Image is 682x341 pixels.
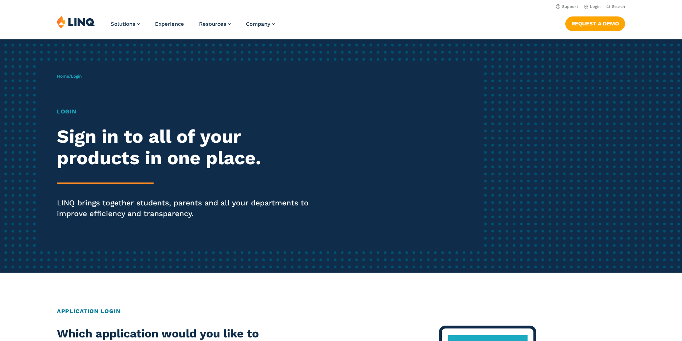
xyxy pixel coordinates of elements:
h2: Sign in to all of your products in one place. [57,126,320,169]
span: / [57,74,82,79]
button: Open Search Bar [606,4,625,9]
span: Company [246,21,270,27]
a: Login [584,4,601,9]
a: Request a Demo [565,16,625,31]
a: Home [57,74,69,79]
span: Solutions [111,21,135,27]
a: Support [556,4,578,9]
a: Resources [199,21,231,27]
nav: Primary Navigation [111,15,275,39]
h2: Application Login [57,307,625,316]
a: Company [246,21,275,27]
nav: Button Navigation [565,15,625,31]
a: Solutions [111,21,140,27]
span: Search [612,4,625,9]
h1: Login [57,107,320,116]
img: LINQ | K‑12 Software [57,15,95,29]
span: Resources [199,21,226,27]
a: Experience [155,21,184,27]
span: Login [71,74,82,79]
p: LINQ brings together students, parents and all your departments to improve efficiency and transpa... [57,198,320,219]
